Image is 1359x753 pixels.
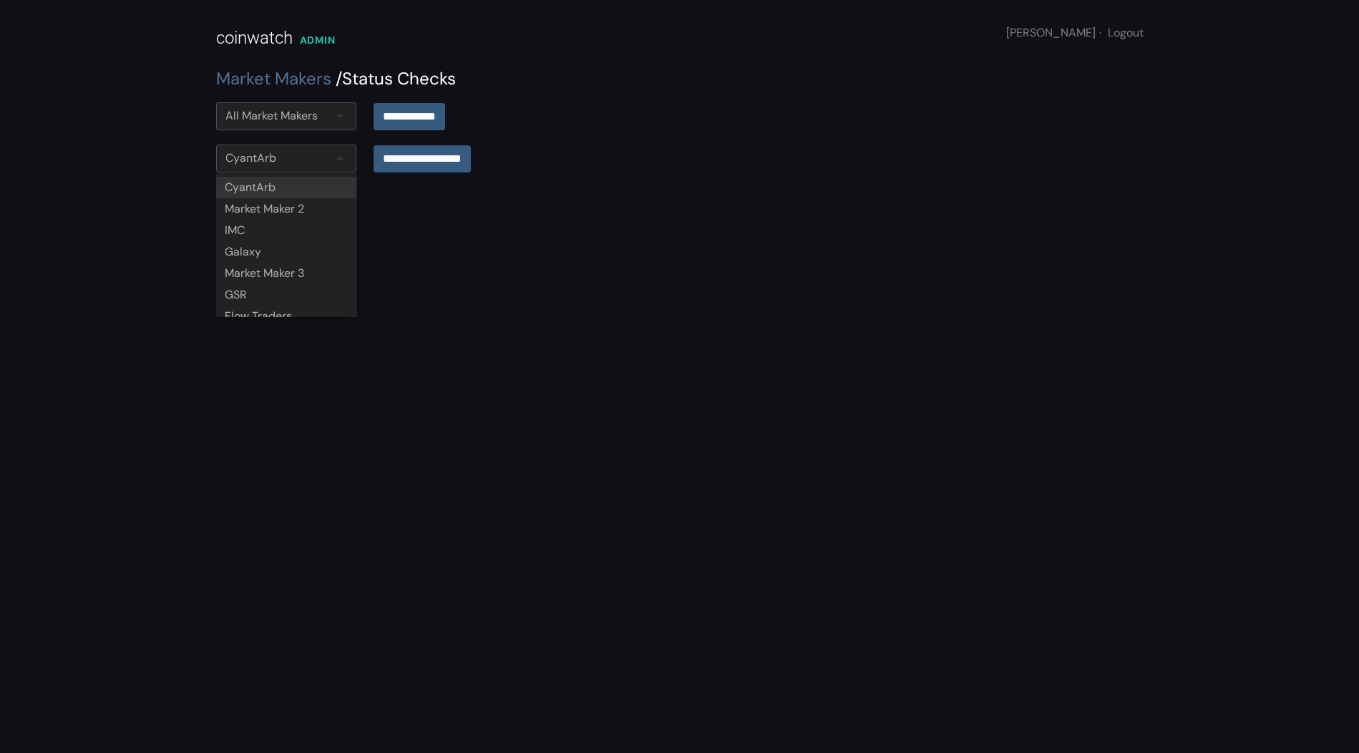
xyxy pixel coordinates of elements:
[216,177,356,198] div: CyantArb
[1108,25,1144,40] a: Logout
[216,284,356,306] div: GSR
[300,33,336,48] div: ADMIN
[225,150,276,167] div: CyantArb
[216,198,356,220] div: Market Maker 2
[216,306,356,327] div: Flow Traders
[1099,25,1101,40] span: ·
[216,263,356,284] div: Market Maker 3
[336,67,342,89] span: /
[216,25,293,51] div: coinwatch
[225,107,318,125] div: All Market Makers
[216,67,331,89] a: Market Makers
[216,66,1144,92] div: Status Checks
[216,241,356,263] div: Galaxy
[1006,24,1144,42] div: [PERSON_NAME]
[216,220,356,241] div: IMC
